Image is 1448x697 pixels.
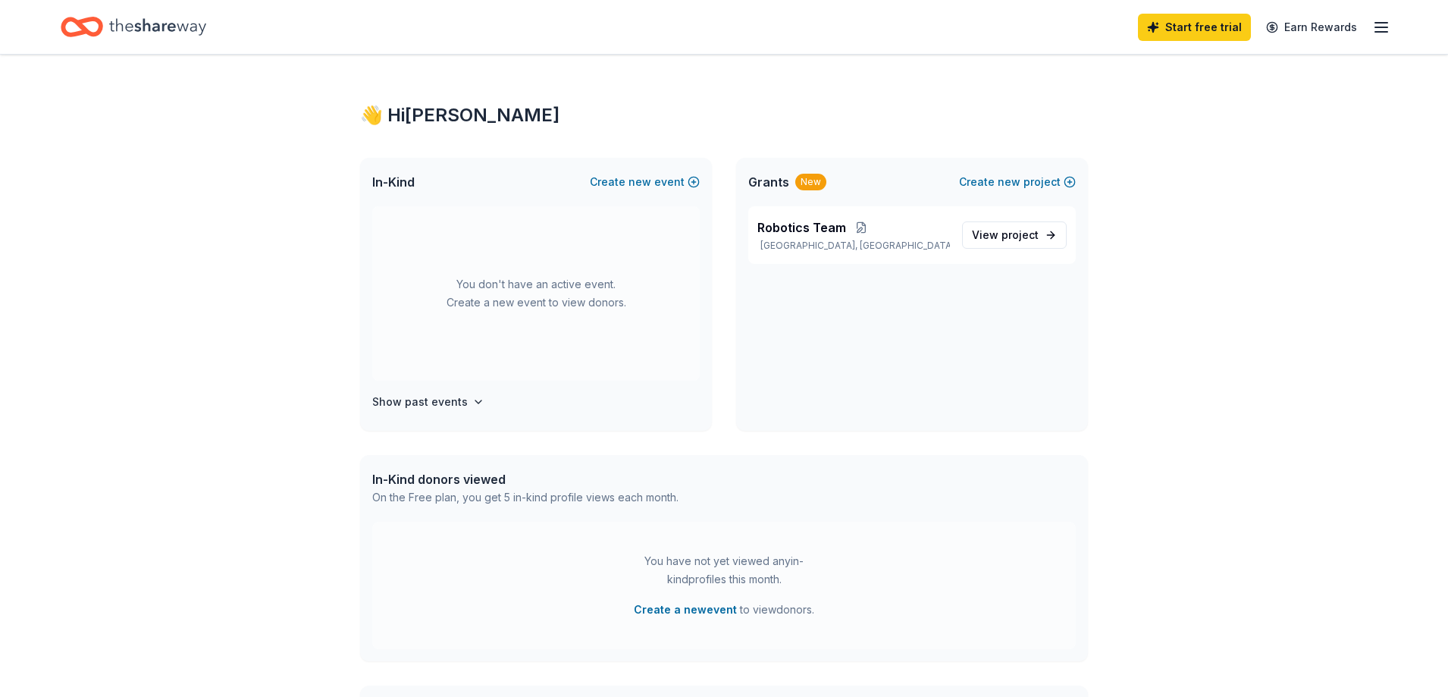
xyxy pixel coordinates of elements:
[757,218,846,237] span: Robotics Team
[795,174,826,190] div: New
[629,552,819,589] div: You have not yet viewed any in-kind profiles this month.
[959,173,1076,191] button: Createnewproject
[634,601,814,619] span: to view donors .
[998,173,1020,191] span: new
[372,393,484,411] button: Show past events
[748,173,789,191] span: Grants
[634,601,737,619] button: Create a newevent
[372,173,415,191] span: In-Kind
[1138,14,1251,41] a: Start free trial
[972,226,1039,244] span: View
[757,240,950,252] p: [GEOGRAPHIC_DATA], [GEOGRAPHIC_DATA]
[590,173,700,191] button: Createnewevent
[962,221,1067,249] a: View project
[372,393,468,411] h4: Show past events
[372,470,679,488] div: In-Kind donors viewed
[372,206,700,381] div: You don't have an active event. Create a new event to view donors.
[1257,14,1366,41] a: Earn Rewards
[61,9,206,45] a: Home
[360,103,1088,127] div: 👋 Hi [PERSON_NAME]
[372,488,679,507] div: On the Free plan, you get 5 in-kind profile views each month.
[628,173,651,191] span: new
[1001,228,1039,241] span: project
